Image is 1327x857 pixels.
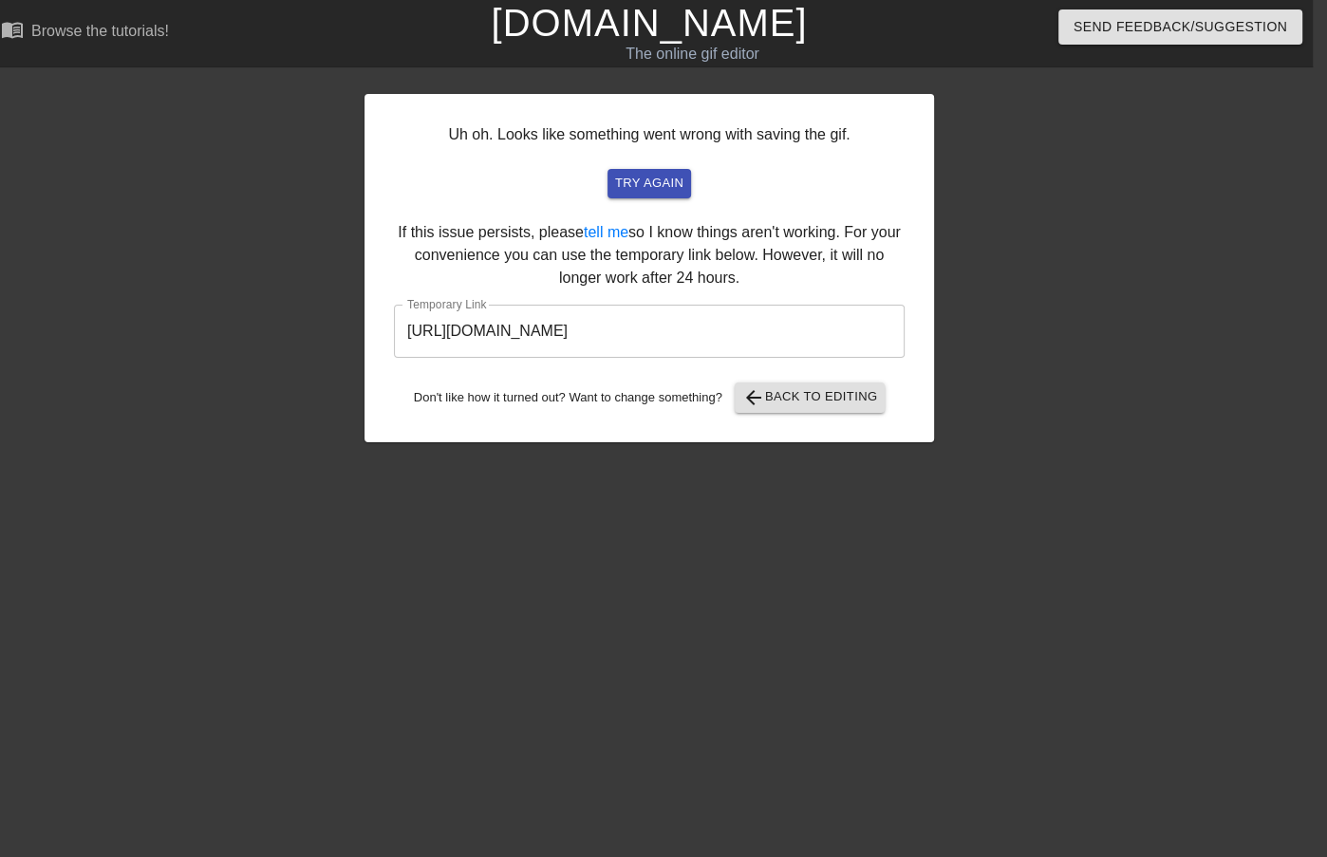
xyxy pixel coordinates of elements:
[1,18,169,47] a: Browse the tutorials!
[607,169,691,198] button: try again
[615,173,683,195] span: try again
[31,23,169,39] div: Browse the tutorials!
[1058,9,1302,45] button: Send Feedback/Suggestion
[584,224,628,240] a: tell me
[394,305,905,358] input: bare
[394,382,905,413] div: Don't like how it turned out? Want to change something?
[1,18,24,41] span: menu_book
[364,94,934,442] div: Uh oh. Looks like something went wrong with saving the gif. If this issue persists, please so I k...
[438,43,947,65] div: The online gif editor
[742,386,765,409] span: arrow_back
[735,382,886,413] button: Back to Editing
[491,2,807,44] a: [DOMAIN_NAME]
[1074,15,1287,39] span: Send Feedback/Suggestion
[742,386,878,409] span: Back to Editing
